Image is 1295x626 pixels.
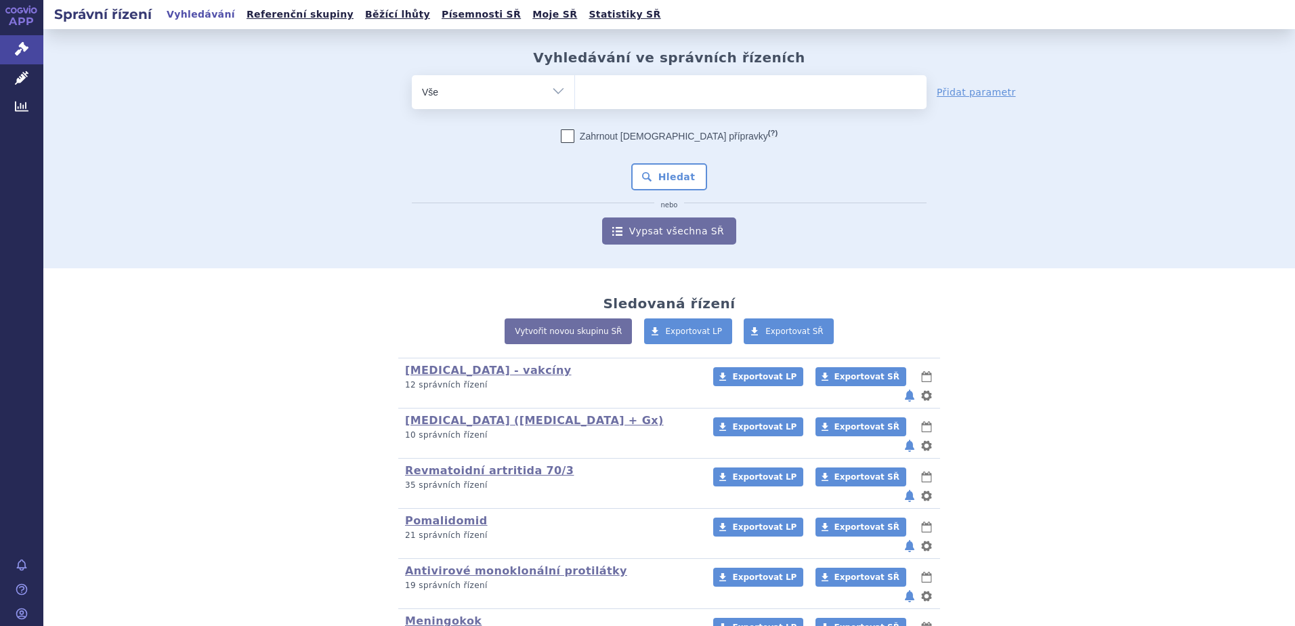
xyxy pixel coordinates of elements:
p: 19 správních řízení [405,580,696,591]
a: [MEDICAL_DATA] - vakcíny [405,364,572,377]
span: Exportovat SŘ [834,522,899,532]
span: Exportovat LP [732,422,797,432]
button: notifikace [903,388,916,404]
button: lhůty [920,569,933,585]
a: Vyhledávání [163,5,239,24]
a: Exportovat SŘ [815,417,906,436]
a: Statistiky SŘ [585,5,664,24]
a: Přidat parametr [937,85,1016,99]
button: nastavení [920,588,933,604]
button: notifikace [903,588,916,604]
a: Antivirové monoklonální protilátky [405,564,627,577]
a: [MEDICAL_DATA] ([MEDICAL_DATA] + Gx) [405,414,664,427]
abbr: (?) [768,129,778,138]
button: lhůty [920,519,933,535]
a: Exportovat LP [713,467,803,486]
a: Písemnosti SŘ [438,5,525,24]
a: Pomalidomid [405,514,488,527]
button: Hledat [631,163,708,190]
button: lhůty [920,419,933,435]
button: notifikace [903,538,916,554]
i: nebo [654,201,685,209]
a: Běžící lhůty [361,5,434,24]
span: Exportovat LP [732,572,797,582]
a: Referenční skupiny [242,5,358,24]
p: 21 správních řízení [405,530,696,541]
a: Exportovat SŘ [815,568,906,587]
p: 35 správních řízení [405,480,696,491]
a: Moje SŘ [528,5,581,24]
a: Exportovat SŘ [815,518,906,537]
button: nastavení [920,388,933,404]
button: notifikace [903,438,916,454]
span: Exportovat LP [666,327,723,336]
button: nastavení [920,488,933,504]
a: Vypsat všechna SŘ [602,217,736,245]
a: Exportovat SŘ [815,467,906,486]
p: 10 správních řízení [405,430,696,441]
a: Revmatoidní artritida 70/3 [405,464,574,477]
button: lhůty [920,369,933,385]
span: Exportovat SŘ [834,422,899,432]
h2: Sledovaná řízení [603,295,735,312]
p: 12 správních řízení [405,379,696,391]
h2: Vyhledávání ve správních řízeních [533,49,805,66]
button: nastavení [920,438,933,454]
a: Exportovat SŘ [815,367,906,386]
span: Exportovat LP [732,522,797,532]
span: Exportovat SŘ [834,572,899,582]
h2: Správní řízení [43,5,163,24]
span: Exportovat SŘ [834,472,899,482]
span: Exportovat LP [732,372,797,381]
span: Exportovat SŘ [834,372,899,381]
span: Exportovat SŘ [765,327,824,336]
label: Zahrnout [DEMOGRAPHIC_DATA] přípravky [561,129,778,143]
a: Exportovat LP [713,417,803,436]
button: nastavení [920,538,933,554]
a: Vytvořit novou skupinu SŘ [505,318,632,344]
a: Exportovat LP [713,367,803,386]
a: Exportovat LP [713,518,803,537]
button: lhůty [920,469,933,485]
button: notifikace [903,488,916,504]
span: Exportovat LP [732,472,797,482]
a: Exportovat LP [644,318,733,344]
a: Exportovat LP [713,568,803,587]
a: Exportovat SŘ [744,318,834,344]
